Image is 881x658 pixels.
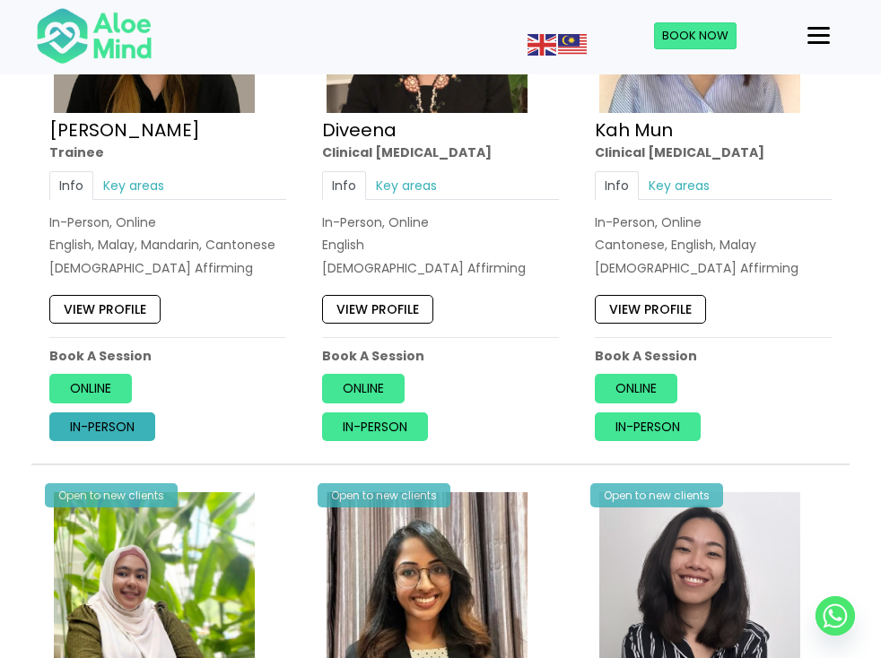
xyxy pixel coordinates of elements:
[36,6,153,65] img: Aloe mind Logo
[322,213,559,231] div: In-Person, Online
[318,483,450,507] div: Open to new clients
[595,144,832,162] div: Clinical [MEDICAL_DATA]
[595,375,677,403] a: Online
[49,213,286,231] div: In-Person, Online
[49,412,155,441] a: In-person
[595,236,832,254] p: Cantonese, English, Malay
[322,171,366,200] a: Info
[49,259,286,277] div: [DEMOGRAPHIC_DATA] Affirming
[322,144,559,162] div: Clinical [MEDICAL_DATA]
[322,236,559,254] p: English
[639,171,720,200] a: Key areas
[322,375,405,403] a: Online
[45,483,178,507] div: Open to new clients
[322,412,428,441] a: In-person
[595,171,639,200] a: Info
[366,171,447,200] a: Key areas
[528,34,556,56] img: en
[654,22,737,49] a: Book Now
[595,295,706,324] a: View profile
[662,27,728,44] span: Book Now
[595,213,832,231] div: In-Person, Online
[528,35,558,53] a: English
[49,295,161,324] a: View profile
[49,144,286,162] div: Trainee
[49,171,93,200] a: Info
[49,236,286,254] p: English, Malay, Mandarin, Cantonese
[595,259,832,277] div: [DEMOGRAPHIC_DATA] Affirming
[322,347,559,365] p: Book A Session
[558,34,587,56] img: ms
[595,412,701,441] a: In-person
[322,259,559,277] div: [DEMOGRAPHIC_DATA] Affirming
[595,347,832,365] p: Book A Session
[322,295,433,324] a: View profile
[93,171,174,200] a: Key areas
[595,118,673,143] a: Kah Mun
[49,118,200,143] a: [PERSON_NAME]
[800,21,837,51] button: Menu
[322,118,397,143] a: Diveena
[590,483,723,507] div: Open to new clients
[49,375,132,403] a: Online
[49,347,286,365] p: Book A Session
[558,35,589,53] a: Malay
[816,596,855,636] a: Whatsapp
